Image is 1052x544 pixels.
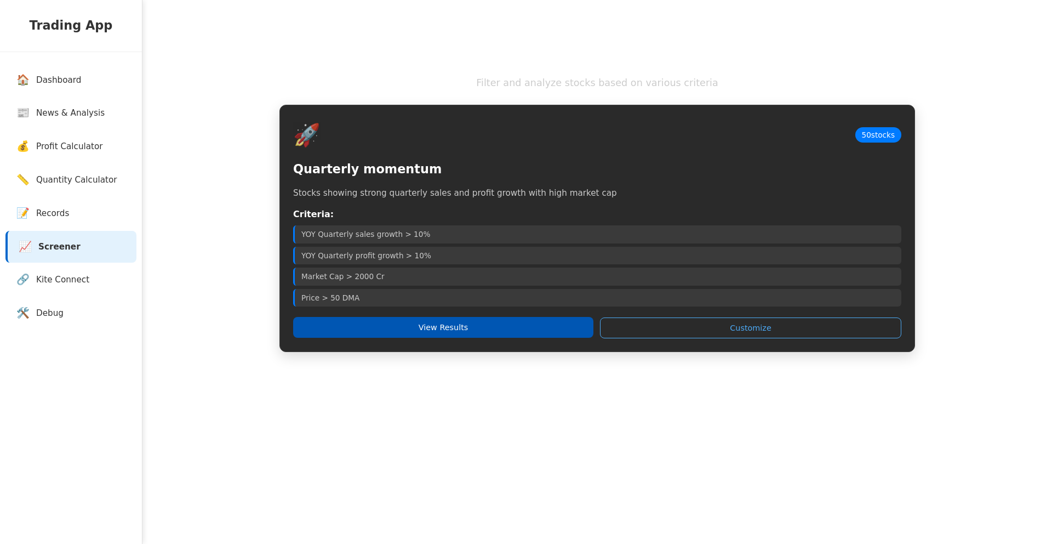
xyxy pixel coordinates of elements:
[36,307,64,320] span: Debug
[5,64,136,97] a: 🏠Dashboard
[38,241,81,253] span: Screener
[5,264,136,296] a: 🔗Kite Connect
[293,160,901,179] h3: Quarterly momentum
[855,127,901,143] div: 50 stocks
[5,231,136,263] a: 📈Screener
[19,239,32,255] span: 📈
[5,97,136,129] a: 📰News & Analysis
[293,268,901,285] li: Market Cap > 2000 Cr
[293,187,901,200] p: Stocks showing strong quarterly sales and profit growth with high market cap
[36,74,81,87] span: Dashboard
[5,297,136,330] a: 🛠️Debug
[36,207,69,220] span: Records
[36,107,105,120] span: News & Analysis
[600,318,901,338] button: Customize
[293,208,901,221] h4: Criteria:
[279,42,915,66] h1: Stock Screener
[16,272,30,288] span: 🔗
[36,174,117,186] span: Quantity Calculator
[5,164,136,196] a: 📏Quantity Calculator
[293,247,901,264] li: YOY Quarterly profit growth > 10%
[11,16,131,35] h2: Trading App
[5,131,136,163] a: 💰Profit Calculator
[293,118,321,151] div: 🚀
[279,76,915,90] p: Filter and analyze stocks based on various criteria
[293,317,593,338] button: View Results
[16,72,30,88] span: 🏠
[16,305,30,321] span: 🛠️
[16,172,30,188] span: 📏
[293,225,901,243] li: YOY Quarterly sales growth > 10%
[36,274,89,286] span: Kite Connect
[293,289,901,307] li: Price > 50 DMA
[16,139,30,155] span: 💰
[16,105,30,121] span: 📰
[5,197,136,230] a: 📝Records
[16,206,30,222] span: 📝
[36,140,103,153] span: Profit Calculator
